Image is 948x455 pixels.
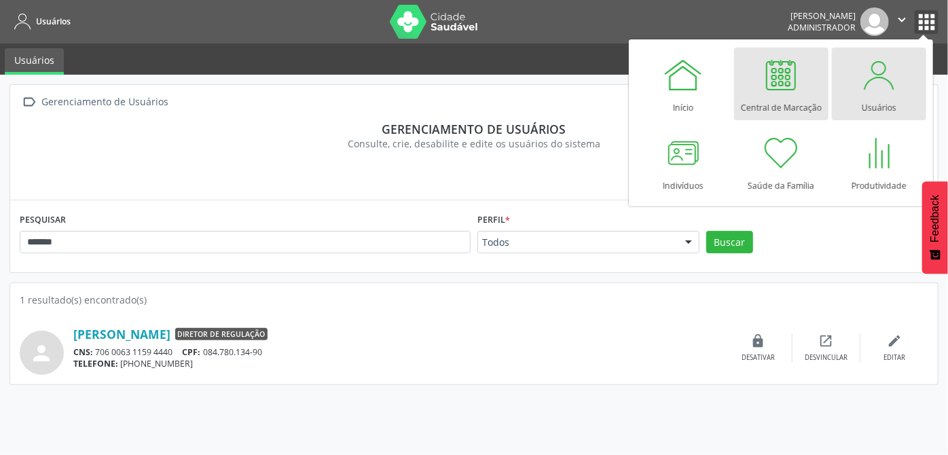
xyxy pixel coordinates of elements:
[73,358,725,369] div: [PHONE_NUMBER]
[889,7,915,36] button: 
[915,10,938,34] button: apps
[29,122,919,136] div: Gerenciamento de usuários
[887,333,902,348] i: edit
[929,195,941,242] span: Feedback
[73,346,93,358] span: CNS:
[73,346,725,358] div: 706 0063 1159 4440 084.780.134-90
[788,10,856,22] div: [PERSON_NAME]
[73,327,170,342] a: [PERSON_NAME]
[819,333,834,348] i: open_in_new
[832,126,926,198] a: Produtividade
[805,353,847,363] div: Desvincular
[20,92,39,112] i: 
[894,12,909,27] i: 
[29,136,919,151] div: Consulte, crie, desabilite e edite os usuários do sistema
[36,16,71,27] span: Usuários
[751,333,766,348] i: lock
[636,48,731,120] a: Início
[922,181,948,274] button: Feedback - Mostrar pesquisa
[39,92,171,112] div: Gerenciamento de Usuários
[175,328,268,340] span: Diretor de regulação
[30,341,54,365] i: person
[636,126,731,198] a: Indivíduos
[20,92,171,112] a:  Gerenciamento de Usuários
[734,48,828,120] a: Central de Marcação
[5,48,64,75] a: Usuários
[883,353,905,363] div: Editar
[832,48,926,120] a: Usuários
[183,346,201,358] span: CPF:
[10,10,71,33] a: Usuários
[73,358,118,369] span: TELEFONE:
[734,126,828,198] a: Saúde da Família
[477,210,510,231] label: Perfil
[20,293,928,307] div: 1 resultado(s) encontrado(s)
[860,7,889,36] img: img
[742,353,775,363] div: Desativar
[20,210,66,231] label: PESQUISAR
[482,236,672,249] span: Todos
[788,22,856,33] span: Administrador
[706,231,753,254] button: Buscar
